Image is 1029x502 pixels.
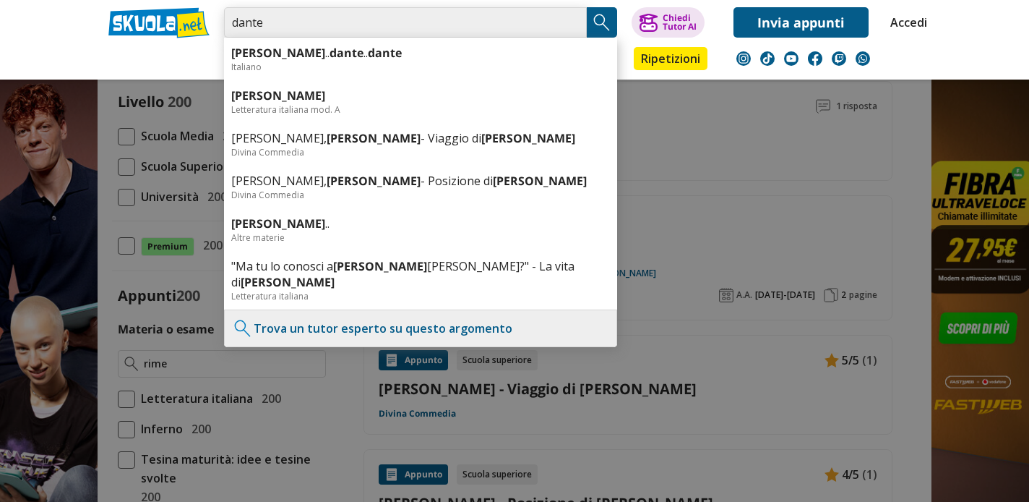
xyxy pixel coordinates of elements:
[231,130,610,146] a: [PERSON_NAME],[PERSON_NAME]- Viaggio di[PERSON_NAME]
[231,88,610,103] a: [PERSON_NAME]
[587,7,617,38] button: Search Button
[231,88,325,103] b: [PERSON_NAME]
[632,7,705,38] button: ChiediTutor AI
[231,103,610,116] div: Letteratura italiana mod. A
[330,45,363,61] b: dante
[481,130,575,146] b: [PERSON_NAME]
[327,130,421,146] b: [PERSON_NAME]
[760,51,775,66] img: tiktok
[231,258,610,290] a: "Ma tu lo conosci a[PERSON_NAME][PERSON_NAME]?" - La vita di[PERSON_NAME]
[231,189,610,201] div: Divina Commedia
[591,12,613,33] img: Cerca appunti, riassunti o versioni
[634,47,707,70] a: Ripetizioni
[663,14,697,31] div: Chiedi Tutor AI
[241,274,335,290] b: [PERSON_NAME]
[333,258,427,274] b: [PERSON_NAME]
[856,51,870,66] img: WhatsApp
[224,7,587,38] input: Cerca appunti, riassunti o versioni
[220,47,285,73] a: Appunti
[231,216,325,231] b: [PERSON_NAME]
[254,320,512,336] a: Trova un tutor esperto su questo argomento
[231,45,325,61] b: [PERSON_NAME]
[327,173,421,189] b: [PERSON_NAME]
[890,7,921,38] a: Accedi
[232,318,254,339] img: Trova un tutor esperto
[231,146,610,158] div: Divina Commedia
[368,45,402,61] b: dante
[733,7,869,38] a: Invia appunti
[493,173,587,189] b: [PERSON_NAME]
[231,290,610,302] div: Letteratura italiana
[784,51,798,66] img: youtube
[231,45,610,61] a: [PERSON_NAME]..dante..dante
[231,216,610,231] a: [PERSON_NAME]..
[832,51,846,66] img: twitch
[231,61,610,73] div: Italiano
[231,173,610,189] a: [PERSON_NAME],[PERSON_NAME]- Posizione di[PERSON_NAME]
[808,51,822,66] img: facebook
[231,231,610,244] div: Altre materie
[736,51,751,66] img: instagram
